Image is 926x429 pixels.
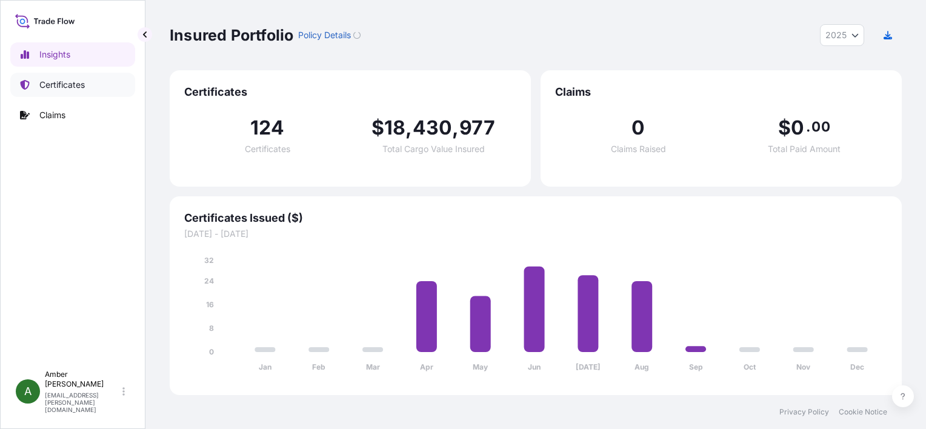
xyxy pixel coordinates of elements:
tspan: Apr [420,362,433,371]
tspan: 16 [206,300,214,309]
a: Certificates [10,73,135,97]
a: Claims [10,103,135,127]
tspan: Sep [689,362,703,371]
span: 977 [459,118,496,138]
p: [EMAIL_ADDRESS][PERSON_NAME][DOMAIN_NAME] [45,391,120,413]
span: Certificates [245,145,290,153]
tspan: 24 [204,276,214,285]
tspan: [DATE] [576,362,601,371]
p: Amber [PERSON_NAME] [45,370,120,389]
button: Year Selector [820,24,864,46]
button: Loading [353,25,361,45]
span: Total Cargo Value Insured [382,145,485,153]
div: Loading [353,32,361,39]
tspan: Nov [796,362,811,371]
tspan: Dec [850,362,864,371]
span: A [24,385,32,397]
tspan: 0 [209,347,214,356]
p: Claims [39,109,65,121]
span: 00 [811,122,830,131]
a: Insights [10,42,135,67]
tspan: 32 [204,256,214,265]
span: Certificates [184,85,516,99]
span: 2025 [825,29,847,41]
tspan: Jan [259,362,271,371]
span: Claims [555,85,887,99]
span: 124 [250,118,285,138]
span: Total Paid Amount [768,145,841,153]
span: , [405,118,412,138]
tspan: Mar [366,362,380,371]
tspan: Oct [744,362,756,371]
span: 0 [631,118,645,138]
a: Cookie Notice [839,407,887,417]
span: 18 [384,118,405,138]
tspan: Feb [312,362,325,371]
span: $ [778,118,791,138]
a: Privacy Policy [779,407,829,417]
p: Certificates [39,79,85,91]
span: , [452,118,459,138]
span: $ [371,118,384,138]
span: 430 [413,118,453,138]
tspan: 8 [209,324,214,333]
tspan: May [473,362,488,371]
span: Certificates Issued ($) [184,211,887,225]
tspan: Aug [635,362,649,371]
tspan: Jun [528,362,541,371]
span: . [806,122,810,131]
span: [DATE] - [DATE] [184,228,887,240]
p: Policy Details [298,29,351,41]
p: Insights [39,48,70,61]
span: Claims Raised [611,145,666,153]
p: Insured Portfolio [170,25,293,45]
span: 0 [791,118,804,138]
